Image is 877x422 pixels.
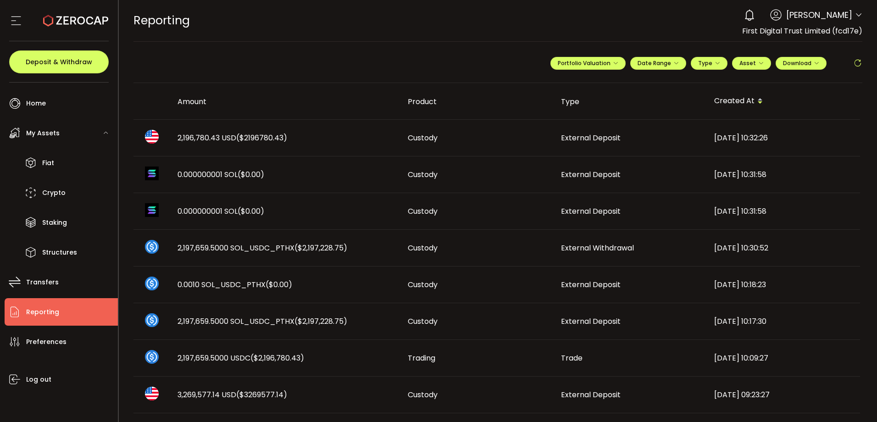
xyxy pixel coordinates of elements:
[178,316,347,327] span: 2,197,659.5000 SOL_USDC_PTHX
[42,246,77,259] span: Structures
[742,26,862,36] span: First Digital Trust Limited (fcd17e)
[638,59,679,67] span: Date Range
[707,94,860,109] div: Created At
[408,206,438,217] span: Custody
[178,389,287,400] span: 3,269,577.14 USD
[178,353,304,363] span: 2,197,659.5000 USDC
[238,206,264,217] span: ($0.00)
[145,277,159,290] img: sol_usdc_pthx_portfolio.png
[561,316,621,327] span: External Deposit
[400,96,554,107] div: Product
[145,203,159,217] img: sol_portfolio.png
[408,389,438,400] span: Custody
[408,243,438,253] span: Custody
[178,133,287,143] span: 2,196,780.43 USD
[561,169,621,180] span: External Deposit
[26,373,51,386] span: Log out
[170,96,400,107] div: Amount
[561,353,583,363] span: Trade
[26,127,60,140] span: My Assets
[698,59,720,67] span: Type
[783,59,819,67] span: Download
[178,243,347,253] span: 2,197,659.5000 SOL_USDC_PTHX
[238,169,264,180] span: ($0.00)
[26,97,46,110] span: Home
[558,59,618,67] span: Portfolio Valuation
[707,279,860,290] div: [DATE] 10:18:23
[630,57,686,70] button: Date Range
[707,389,860,400] div: [DATE] 09:23:27
[732,57,771,70] button: Asset
[550,57,626,70] button: Portfolio Valuation
[554,96,707,107] div: Type
[266,279,292,290] span: ($0.00)
[250,353,304,363] span: ($2,196,780.43)
[408,279,438,290] span: Custody
[408,316,438,327] span: Custody
[145,240,159,254] img: sol_usdc_pthx_portfolio.png
[561,133,621,143] span: External Deposit
[707,316,860,327] div: [DATE] 10:17:30
[178,279,292,290] span: 0.0010 SOL_USDC_PTHX
[294,243,347,253] span: ($2,197,228.75)
[408,133,438,143] span: Custody
[145,387,159,400] img: usd_portfolio.svg
[145,167,159,180] img: sol_portfolio.png
[26,305,59,319] span: Reporting
[145,313,159,327] img: sol_usdc_pthx_portfolio.png
[178,169,264,180] span: 0.000000001 SOL
[707,243,860,253] div: [DATE] 10:30:52
[707,353,860,363] div: [DATE] 10:09:27
[133,12,190,28] span: Reporting
[145,130,159,144] img: usd_portfolio.svg
[776,57,827,70] button: Download
[26,335,67,349] span: Preferences
[42,156,54,170] span: Fiat
[236,389,287,400] span: ($3269577.14)
[707,169,860,180] div: [DATE] 10:31:58
[42,216,67,229] span: Staking
[691,57,727,70] button: Type
[236,133,287,143] span: ($2196780.43)
[561,206,621,217] span: External Deposit
[831,378,877,422] iframe: Chat Widget
[786,9,852,21] span: [PERSON_NAME]
[26,276,59,289] span: Transfers
[707,133,860,143] div: [DATE] 10:32:26
[9,50,109,73] button: Deposit & Withdraw
[408,353,435,363] span: Trading
[294,316,347,327] span: ($2,197,228.75)
[561,243,634,253] span: External Withdrawal
[178,206,264,217] span: 0.000000001 SOL
[739,59,756,67] span: Asset
[561,279,621,290] span: External Deposit
[26,59,92,65] span: Deposit & Withdraw
[42,186,66,200] span: Crypto
[408,169,438,180] span: Custody
[707,206,860,217] div: [DATE] 10:31:58
[561,389,621,400] span: External Deposit
[145,350,159,364] img: usdc_portfolio.svg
